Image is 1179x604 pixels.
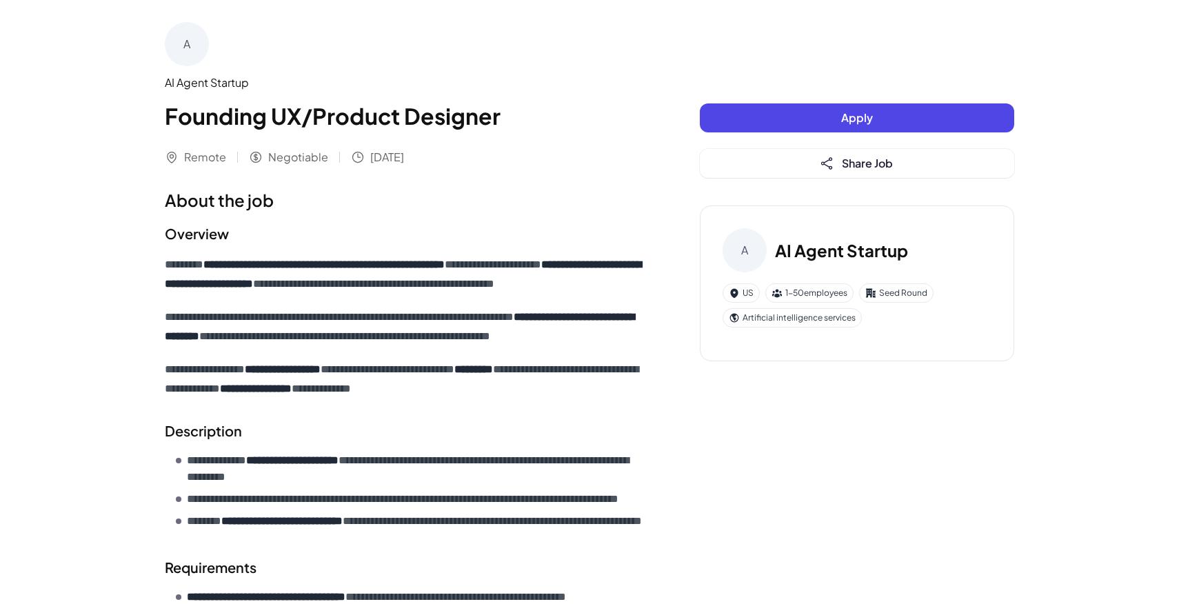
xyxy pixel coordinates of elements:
[268,149,328,165] span: Negotiable
[842,156,893,170] span: Share Job
[700,149,1014,178] button: Share Job
[700,103,1014,132] button: Apply
[165,74,645,91] div: AI Agent Startup
[859,283,934,303] div: Seed Round
[165,99,645,132] h1: Founding UX/Product Designer
[165,22,209,66] div: A
[165,223,645,244] h2: Overview
[841,110,873,125] span: Apply
[723,228,767,272] div: A
[723,283,760,303] div: US
[370,149,404,165] span: [DATE]
[775,238,908,263] h3: AI Agent Startup
[165,188,645,212] h1: About the job
[184,149,226,165] span: Remote
[765,283,854,303] div: 1-50 employees
[165,421,645,441] h2: Description
[723,308,862,328] div: Artificial intelligence services
[165,557,645,578] h2: Requirements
